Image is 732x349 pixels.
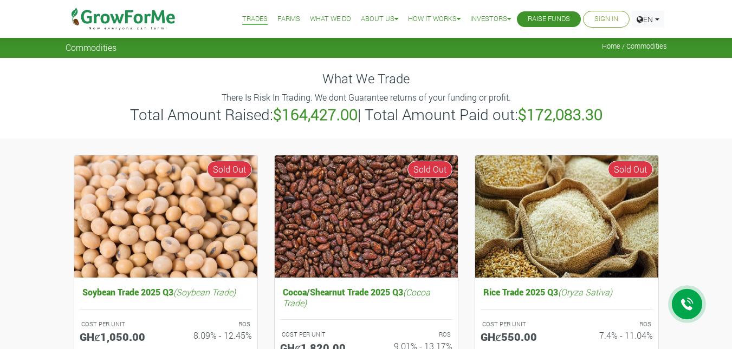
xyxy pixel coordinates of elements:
[66,71,667,87] h4: What We Trade
[80,284,252,300] h5: Soybean Trade 2025 Q3
[66,42,116,52] span: Commodities
[481,330,559,343] h5: GHȼ550.00
[310,14,351,25] a: What We Do
[481,284,653,300] h5: Rice Trade 2025 Q3
[576,320,651,329] p: ROS
[67,106,665,124] h3: Total Amount Raised: | Total Amount Paid out:
[67,91,665,104] p: There Is Risk In Trading. We dont Guarantee returns of your funding or profit.
[74,155,257,278] img: growforme image
[277,14,300,25] a: Farms
[470,14,511,25] a: Investors
[475,155,658,278] img: growforme image
[282,330,357,339] p: COST PER UNIT
[176,320,250,329] p: ROS
[361,14,398,25] a: About Us
[80,330,158,343] h5: GHȼ1,050.00
[558,286,612,298] i: (Oryza Sativa)
[174,330,252,340] h6: 8.09% - 12.45%
[608,161,653,178] span: Sold Out
[283,286,430,308] i: (Cocoa Trade)
[242,14,268,25] a: Trades
[594,14,618,25] a: Sign In
[408,14,461,25] a: How it Works
[602,42,667,50] span: Home / Commodities
[275,155,458,278] img: growforme image
[482,320,557,329] p: COST PER UNIT
[632,11,664,28] a: EN
[173,286,236,298] i: (Soybean Trade)
[81,320,156,329] p: COST PER UNIT
[280,284,452,310] h5: Cocoa/Shearnut Trade 2025 Q3
[273,104,358,124] b: $164,427.00
[528,14,570,25] a: Raise Funds
[575,330,653,340] h6: 7.4% - 11.04%
[407,161,452,178] span: Sold Out
[518,104,603,124] b: $172,083.30
[207,161,252,178] span: Sold Out
[376,330,451,339] p: ROS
